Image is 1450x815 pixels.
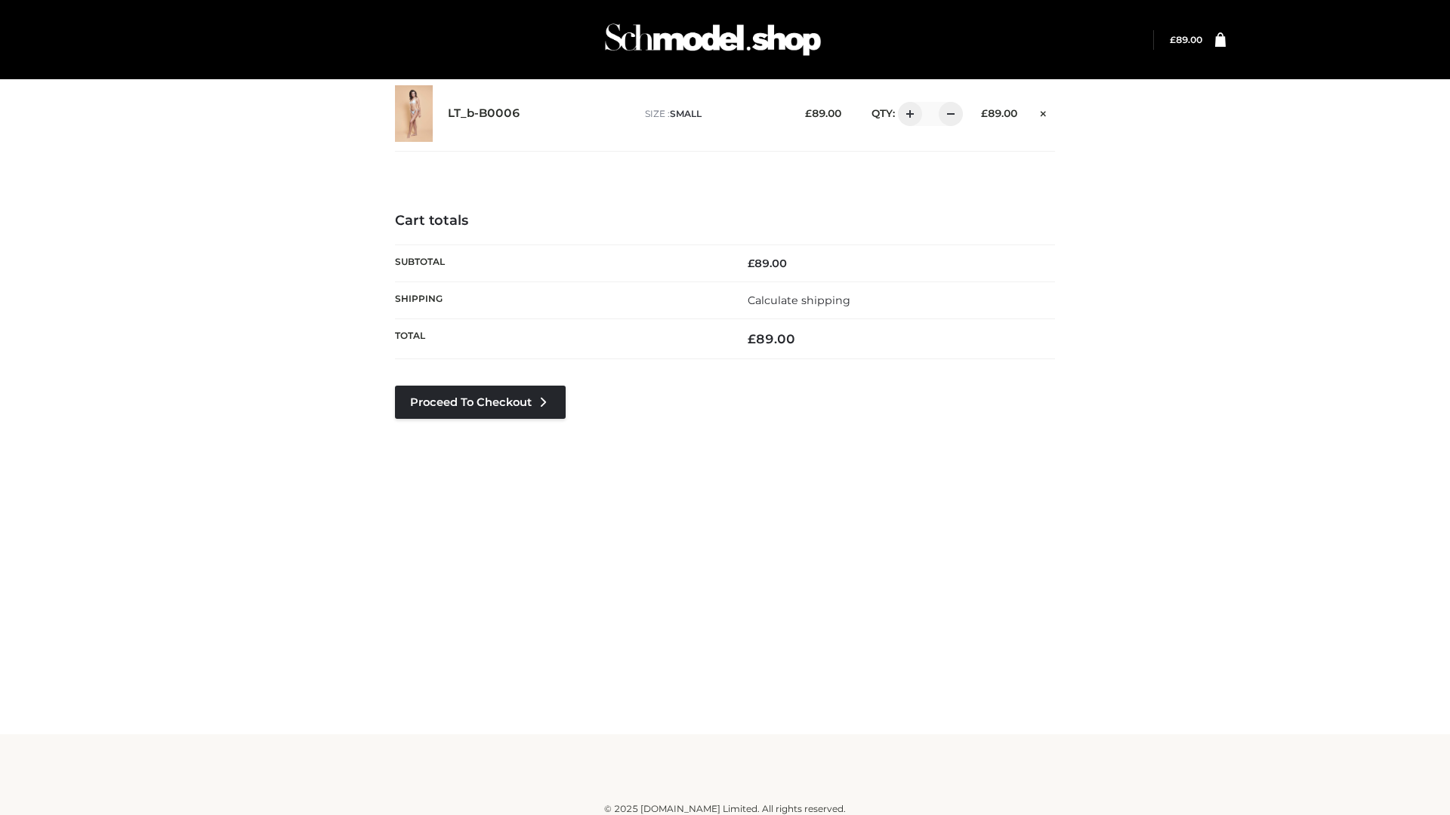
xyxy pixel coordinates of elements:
span: £ [748,257,754,270]
span: £ [981,107,988,119]
bdi: 89.00 [805,107,841,119]
span: £ [805,107,812,119]
bdi: 89.00 [1170,34,1202,45]
span: SMALL [670,108,702,119]
a: Proceed to Checkout [395,386,566,419]
span: £ [748,331,756,346]
h4: Cart totals [395,213,1055,229]
img: Schmodel Admin 964 [600,10,826,69]
span: £ [1170,34,1176,45]
th: Total [395,319,725,359]
div: QTY: [856,102,958,126]
bdi: 89.00 [748,331,795,346]
a: Remove this item [1032,102,1055,121]
a: Calculate shipping [748,294,850,307]
bdi: 89.00 [748,257,787,270]
th: Subtotal [395,244,725,281]
th: Shipping [395,281,725,318]
p: size : [645,107,782,121]
a: £89.00 [1170,34,1202,45]
img: LT_b-B0006 - SMALL [395,85,433,142]
bdi: 89.00 [981,107,1017,119]
a: LT_b-B0006 [448,106,520,121]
